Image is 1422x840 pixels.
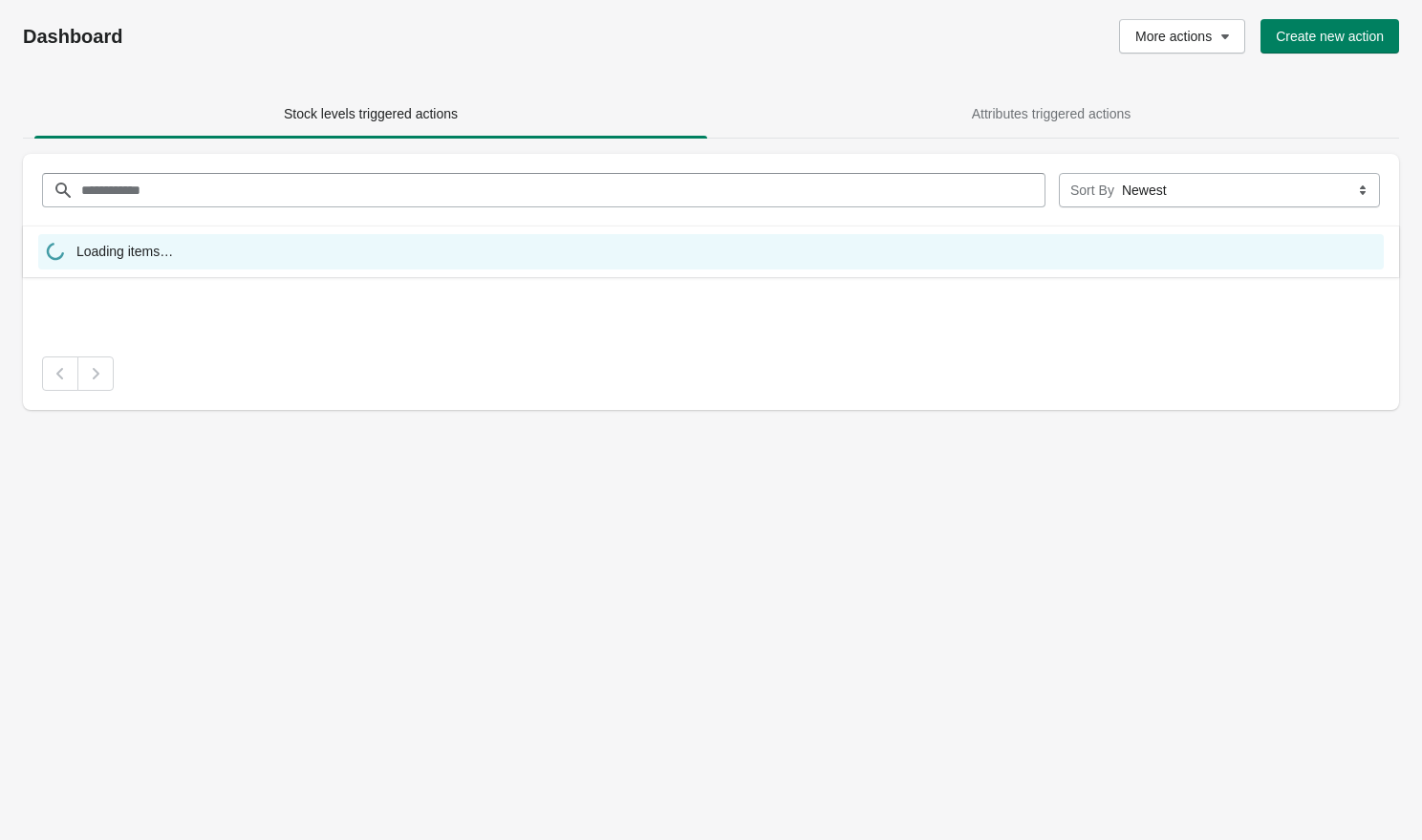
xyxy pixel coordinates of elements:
[972,106,1131,121] span: Attributes triggered actions
[42,356,1380,391] nav: Pagination
[76,242,173,266] span: Loading items…
[1119,19,1245,54] button: More actions
[284,106,458,121] span: Stock levels triggered actions
[23,25,614,48] h1: Dashboard
[1135,29,1212,44] span: More actions
[1260,19,1399,54] button: Create new action
[1276,29,1384,44] span: Create new action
